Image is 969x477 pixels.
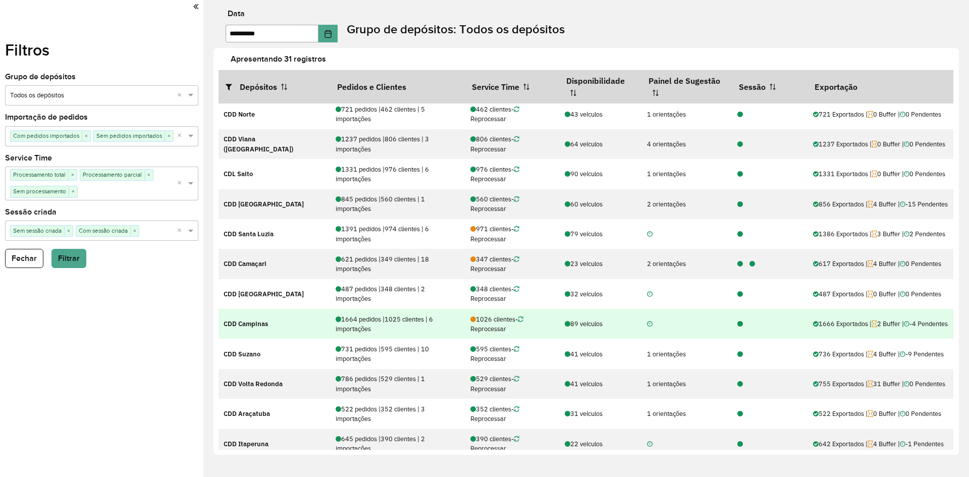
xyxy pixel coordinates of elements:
span: - Reprocessar [470,165,519,183]
div: 487 Exportados | 0 Buffer | [813,289,948,299]
span: × [144,170,153,180]
th: Exportação [808,70,954,103]
span: 390 clientes [470,435,511,443]
div: 22 veículos [565,439,636,449]
div: 1664 pedidos | 1025 clientes | 6 importações [336,314,460,334]
button: Fechar [5,249,43,268]
span: Sem processamento [11,186,69,196]
div: 617 Exportados | 4 Buffer | [813,259,948,269]
div: 755 Exportados | 31 Buffer | [813,379,948,389]
strong: CDD Itaperuna [224,440,268,448]
button: Choose Date [318,25,338,42]
span: 0 Pendentes [900,110,941,119]
strong: CDD Viana ([GEOGRAPHIC_DATA]) [224,135,293,153]
span: 0 Pendentes [904,170,945,178]
span: 806 clientes [470,135,511,143]
span: × [130,226,139,236]
span: - Reprocessar [470,435,519,453]
div: 2 orientações [647,259,727,269]
span: -9 Pendentes [900,350,944,358]
i: Não realizada [647,441,653,448]
i: Abrir/fechar filtros [226,82,240,90]
div: 1391 pedidos | 974 clientes | 6 importações [336,224,460,243]
label: Filtros [5,38,49,62]
span: Processamento total [11,170,68,180]
div: 1 orientações [647,379,727,389]
div: 89 veículos [565,319,636,329]
div: 64 veículos [565,139,636,149]
span: 1026 clientes [470,315,515,324]
div: 1 orientações [647,349,727,359]
span: Com pedidos importados [11,131,82,141]
div: 1 orientações [647,110,727,119]
div: 23 veículos [565,259,636,269]
span: 560 clientes [470,195,511,203]
i: 1228365 - 845 pedidos [737,201,743,208]
span: -1 Pendentes [900,440,944,448]
span: - Reprocessar [470,105,519,123]
div: 43 veículos [565,110,636,119]
span: 352 clientes [470,405,511,413]
div: 41 veículos [565,379,636,389]
span: Clear all [177,178,186,189]
span: 348 clientes [470,285,511,293]
span: 0 Pendentes [900,290,941,298]
div: 1331 Exportados | 0 Buffer | [813,169,948,179]
span: Clear all [177,226,186,236]
strong: CDD Camaçari [224,259,266,268]
span: Sem sessão criada [11,226,64,236]
div: 79 veículos [565,229,636,239]
div: 90 veículos [565,169,636,179]
span: × [82,131,90,141]
strong: CDD Araçatuba [224,409,270,418]
span: - Reprocessar [470,405,519,423]
div: 621 pedidos | 349 clientes | 18 importações [336,254,460,274]
div: 645 pedidos | 390 clientes | 2 importações [336,434,460,453]
div: 522 pedidos | 352 clientes | 3 importações [336,404,460,423]
span: Clear all [177,90,186,101]
span: 971 clientes [470,225,511,233]
div: 1 orientações [647,409,727,418]
strong: CDD Volta Redonda [224,380,283,388]
i: Não realizada [647,321,653,328]
span: 462 clientes [470,105,511,114]
span: × [64,226,73,236]
label: Sessão criada [5,206,57,218]
label: Grupo de depósitos [5,71,76,83]
div: 736 Exportados | 4 Buffer | [813,349,948,359]
div: 1386 Exportados | 3 Buffer | [813,229,948,239]
span: - Reprocessar [470,285,519,303]
span: - Reprocessar [470,345,519,363]
div: 1237 Exportados | 0 Buffer | [813,139,948,149]
th: Depósitos [219,70,330,103]
strong: CDD Norte [224,110,255,119]
i: 1228550 - 721 pedidos [737,112,743,118]
span: 976 clientes [470,165,511,174]
div: 60 veículos [565,199,636,209]
div: 41 veículos [565,349,636,359]
strong: CDD [GEOGRAPHIC_DATA] [224,200,304,208]
span: - Reprocessar [470,195,519,213]
div: 721 pedidos | 462 clientes | 5 importações [336,104,460,124]
i: 1228161 - 1331 pedidos [737,171,743,178]
strong: CDD Campinas [224,320,268,328]
label: Service Time [5,152,52,164]
i: 1228270 - 786 pedidos [737,381,743,388]
div: 721 Exportados | 0 Buffer | [813,110,948,119]
label: Importação de pedidos [5,111,88,123]
div: 1666 Exportados | 2 Buffer | [813,319,948,329]
div: 731 pedidos | 595 clientes | 10 importações [336,344,460,363]
th: Service Time [465,70,559,103]
span: - Reprocessar [470,225,519,243]
div: 642 Exportados | 4 Buffer | [813,439,948,449]
span: 529 clientes [470,375,511,383]
span: 347 clientes [470,255,511,263]
i: 1228504 - 621 pedidos [749,261,755,268]
span: - Reprocessar [470,315,523,333]
span: - Reprocessar [470,375,519,393]
div: 1331 pedidos | 976 clientes | 6 importações [336,165,460,184]
span: -15 Pendentes [900,200,948,208]
strong: CDD Santa Luzia [224,230,274,238]
th: Painel de Sugestão [641,70,732,103]
label: Data [228,8,245,20]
